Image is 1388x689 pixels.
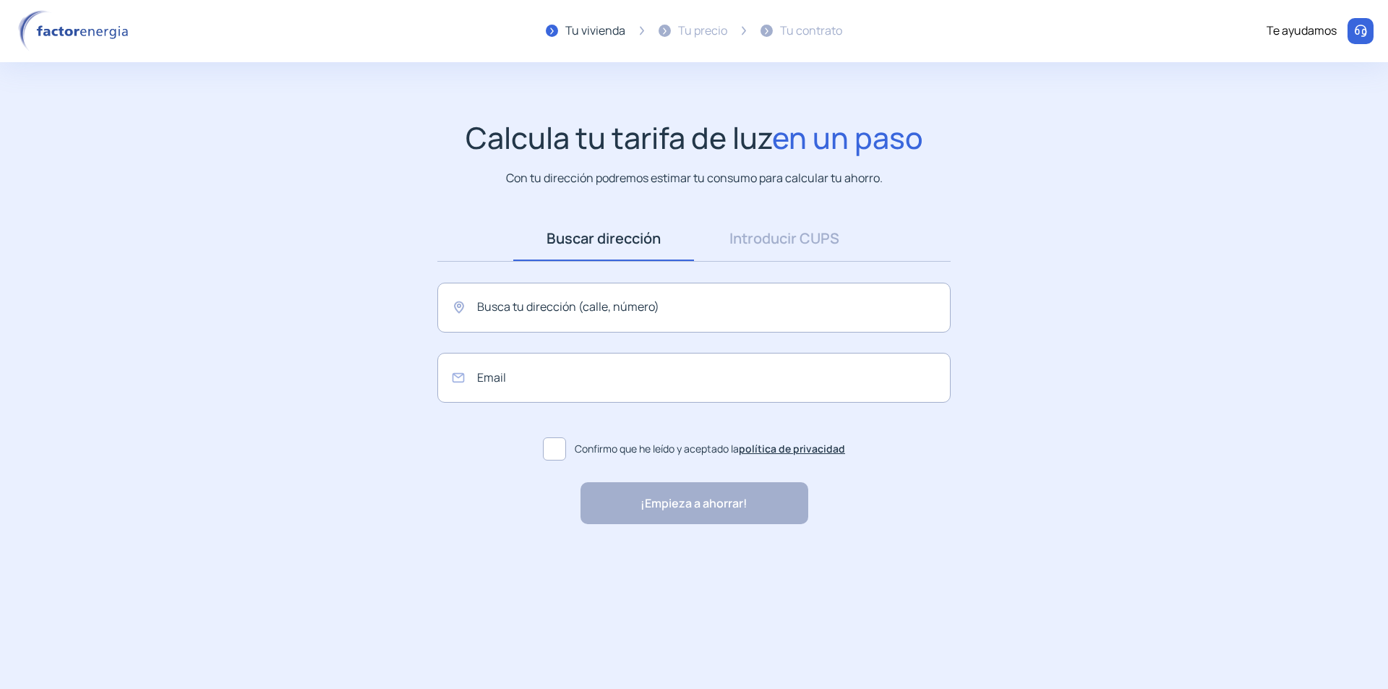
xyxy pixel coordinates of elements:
div: Tu precio [678,22,727,40]
a: Introducir CUPS [694,216,875,261]
span: en un paso [772,117,923,158]
img: llamar [1353,24,1368,38]
img: logo factor [14,10,137,52]
a: política de privacidad [739,442,845,455]
a: Buscar dirección [513,216,694,261]
div: Tu contrato [780,22,842,40]
div: Tu vivienda [565,22,625,40]
p: Con tu dirección podremos estimar tu consumo para calcular tu ahorro. [506,169,883,187]
div: Te ayudamos [1267,22,1337,40]
h1: Calcula tu tarifa de luz [466,120,923,155]
span: Confirmo que he leído y aceptado la [575,441,845,457]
